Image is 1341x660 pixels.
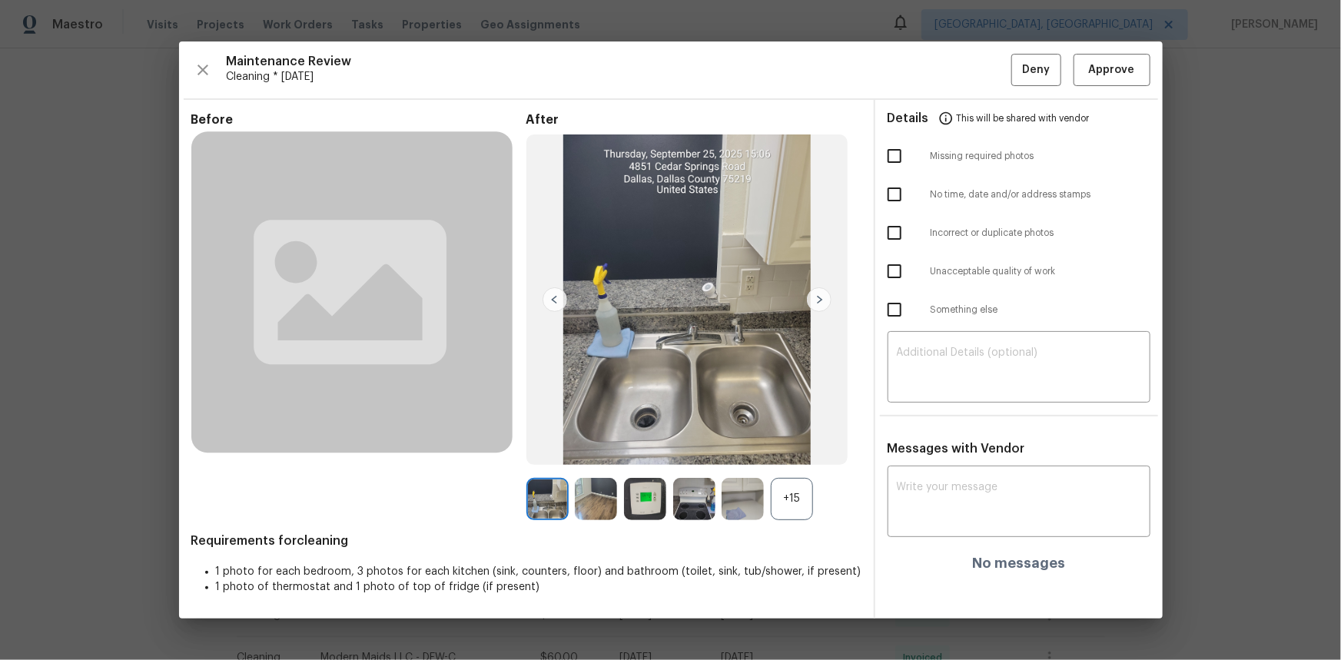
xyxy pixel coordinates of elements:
[227,54,1011,69] span: Maintenance Review
[957,100,1090,137] span: This will be shared with vendor
[1022,61,1050,80] span: Deny
[888,443,1025,455] span: Messages with Vendor
[875,214,1163,252] div: Incorrect or duplicate photos
[931,227,1150,240] span: Incorrect or duplicate photos
[543,287,567,312] img: left-chevron-button-url
[1074,54,1150,87] button: Approve
[807,287,831,312] img: right-chevron-button-url
[875,290,1163,329] div: Something else
[771,478,813,520] div: +15
[216,564,861,579] li: 1 photo for each bedroom, 3 photos for each kitchen (sink, counters, floor) and bathroom (toilet,...
[216,579,861,595] li: 1 photo of thermostat and 1 photo of top of fridge (if present)
[972,556,1065,571] h4: No messages
[875,175,1163,214] div: No time, date and/or address stamps
[227,69,1011,85] span: Cleaning * [DATE]
[1089,61,1135,80] span: Approve
[931,303,1150,317] span: Something else
[191,112,526,128] span: Before
[888,100,929,137] span: Details
[931,188,1150,201] span: No time, date and/or address stamps
[875,252,1163,290] div: Unacceptable quality of work
[526,112,861,128] span: After
[931,265,1150,278] span: Unacceptable quality of work
[875,137,1163,175] div: Missing required photos
[931,150,1150,163] span: Missing required photos
[1011,54,1061,87] button: Deny
[191,533,861,549] span: Requirements for cleaning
